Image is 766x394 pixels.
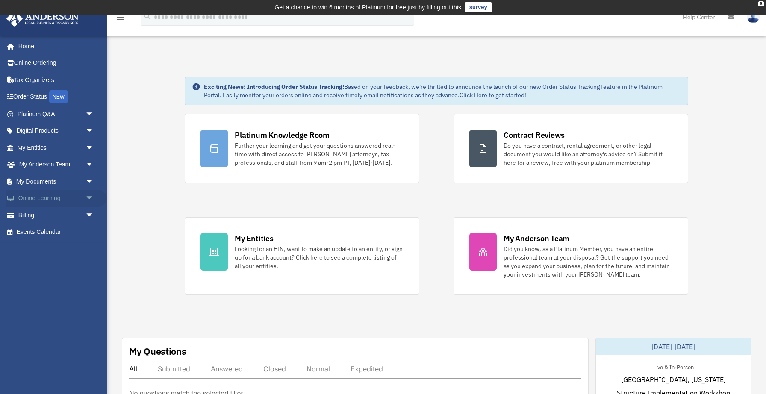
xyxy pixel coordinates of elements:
[504,141,672,167] div: Do you have a contract, rental agreement, or other legal document you would like an attorney's ad...
[4,10,81,27] img: Anderson Advisors Platinum Portal
[6,105,107,123] a: Platinum Q&Aarrow_drop_down
[85,173,103,190] span: arrow_drop_down
[6,123,107,140] a: Digital Productsarrow_drop_down
[115,12,126,22] i: menu
[158,365,190,373] div: Submitted
[235,245,404,270] div: Looking for an EIN, want to make an update to an entity, or sign up for a bank account? Click her...
[115,15,126,22] a: menu
[6,71,107,88] a: Tax Organizers
[235,233,273,244] div: My Entities
[6,156,107,173] a: My Anderson Teamarrow_drop_down
[465,2,492,12] a: survey
[6,190,107,207] a: Online Learningarrow_drop_down
[85,207,103,224] span: arrow_drop_down
[6,207,107,224] a: Billingarrow_drop_down
[6,173,107,190] a: My Documentsarrow_drop_down
[204,82,681,99] div: Based on your feedback, we're thrilled to announce the launch of our new Order Status Tracking fe...
[274,2,461,12] div: Get a chance to win 6 months of Platinum for free just by filling out this
[6,88,107,106] a: Order StatusNEW
[129,365,137,373] div: All
[143,12,152,21] i: search
[185,114,419,183] a: Platinum Knowledge Room Further your learning and get your questions answered real-time with dire...
[504,245,672,279] div: Did you know, as a Platinum Member, you have an entire professional team at your disposal? Get th...
[211,365,243,373] div: Answered
[85,156,103,174] span: arrow_drop_down
[6,139,107,156] a: My Entitiesarrow_drop_down
[504,233,569,244] div: My Anderson Team
[454,217,688,295] a: My Anderson Team Did you know, as a Platinum Member, you have an entire professional team at your...
[85,123,103,140] span: arrow_drop_down
[758,1,764,6] div: close
[6,55,107,72] a: Online Ordering
[85,190,103,207] span: arrow_drop_down
[747,11,760,23] img: User Pic
[460,91,526,99] a: Click Here to get started!
[6,38,103,55] a: Home
[306,365,330,373] div: Normal
[263,365,286,373] div: Closed
[351,365,383,373] div: Expedited
[129,345,186,358] div: My Questions
[621,374,726,385] span: [GEOGRAPHIC_DATA], [US_STATE]
[204,83,344,90] strong: Exciting News: Introducing Order Status Tracking!
[596,338,751,355] div: [DATE]-[DATE]
[85,139,103,157] span: arrow_drop_down
[49,90,68,103] div: NEW
[185,217,419,295] a: My Entities Looking for an EIN, want to make an update to an entity, or sign up for a bank accoun...
[235,141,404,167] div: Further your learning and get your questions answered real-time with direct access to [PERSON_NAM...
[454,114,688,183] a: Contract Reviews Do you have a contract, rental agreement, or other legal document you would like...
[85,105,103,123] span: arrow_drop_down
[646,362,701,371] div: Live & In-Person
[6,224,107,241] a: Events Calendar
[504,130,565,140] div: Contract Reviews
[235,130,330,140] div: Platinum Knowledge Room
